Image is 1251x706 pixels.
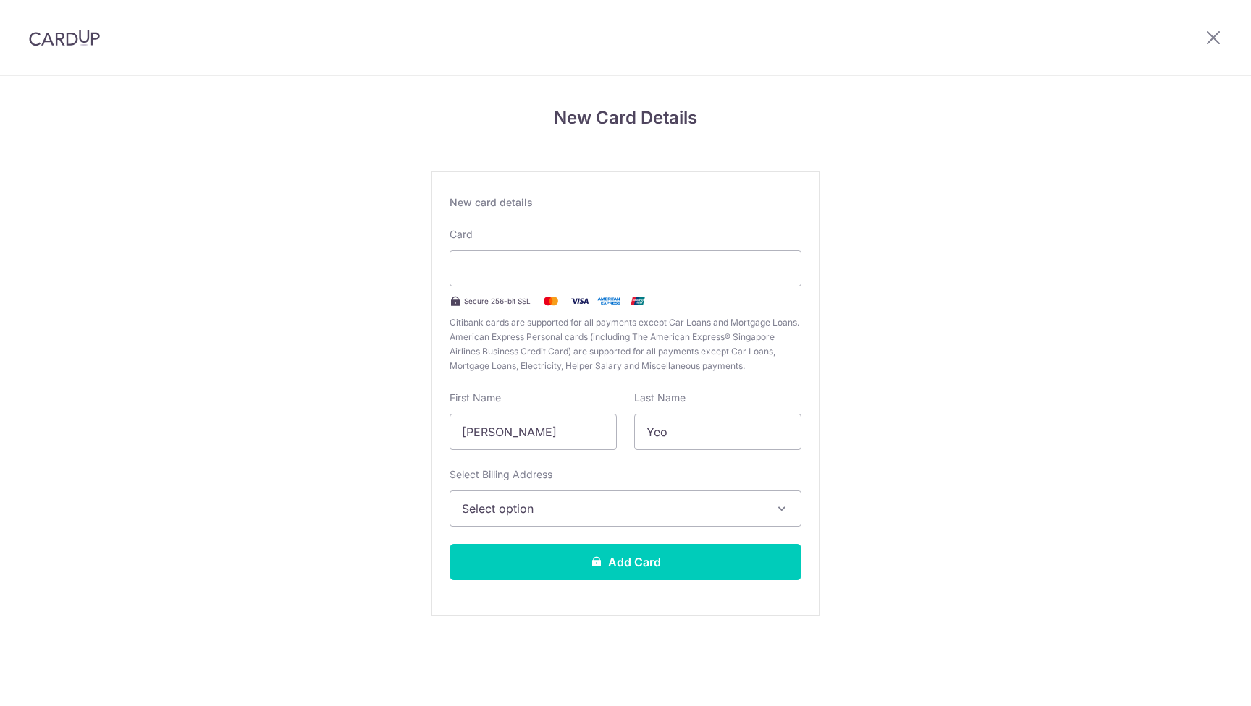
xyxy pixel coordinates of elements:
label: Last Name [634,391,686,405]
input: Cardholder First Name [450,414,617,450]
h4: New Card Details [431,105,820,131]
label: Card [450,227,473,242]
img: CardUp [29,29,100,46]
iframe: Secure card payment input frame [462,260,789,277]
input: Cardholder Last Name [634,414,801,450]
img: Mastercard [536,292,565,310]
label: Select Billing Address [450,467,552,482]
button: Add Card [450,544,801,580]
img: Visa [565,292,594,310]
img: .alt.unionpay [623,292,652,310]
span: Citibank cards are supported for all payments except Car Loans and Mortgage Loans. American Expre... [450,315,801,373]
span: Select option [462,500,763,517]
label: First Name [450,391,501,405]
button: Select option [450,490,801,527]
div: New card details [450,195,801,210]
span: Secure 256-bit SSL [464,295,531,307]
img: .alt.amex [594,292,623,310]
